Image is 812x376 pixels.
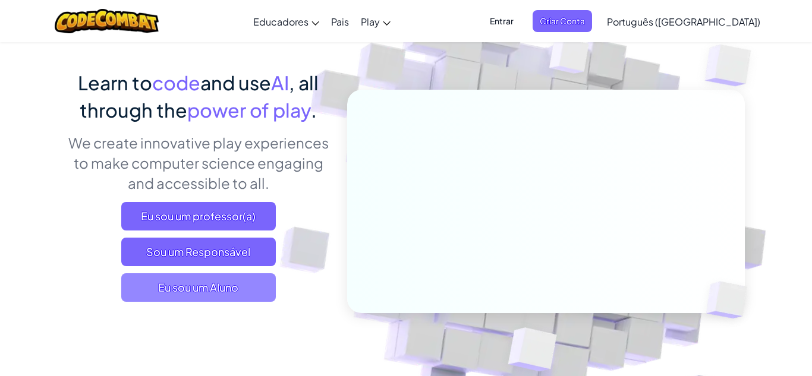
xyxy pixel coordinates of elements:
span: Play [361,15,380,28]
span: AI [271,71,289,94]
img: Overlap cubes [687,257,776,343]
span: Educadores [253,15,309,28]
img: Overlap cubes [527,15,613,103]
img: CodeCombat logo [55,9,159,33]
button: Criar Conta [533,10,592,32]
span: . [311,98,317,122]
p: We create innovative play experiences to make computer science engaging and accessible to all. [67,132,329,193]
a: Sou um Responsável [121,238,276,266]
a: Eu sou um professor(a) [121,202,276,230]
span: and use [200,71,271,94]
span: code [152,71,200,94]
button: Eu sou um Aluno [121,273,276,302]
a: Educadores [247,5,325,37]
span: Português ([GEOGRAPHIC_DATA]) [607,15,760,28]
img: Overlap cubes [681,15,784,116]
span: power of play [187,98,311,122]
a: Play [355,5,396,37]
span: Learn to [78,71,152,94]
a: Português ([GEOGRAPHIC_DATA]) [601,5,766,37]
button: Entrar [483,10,521,32]
a: Pais [325,5,355,37]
